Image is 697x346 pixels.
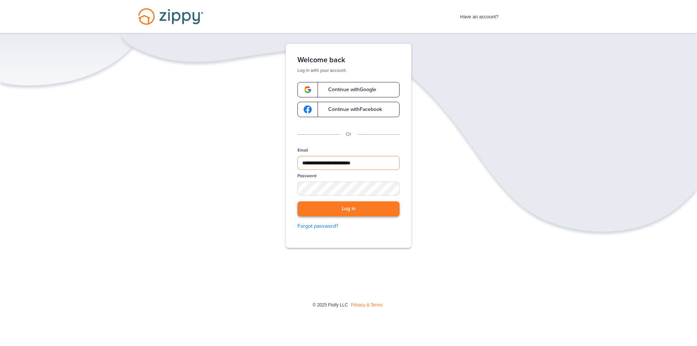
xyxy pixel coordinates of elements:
img: google-logo [304,86,312,94]
p: Or [346,130,352,138]
h1: Welcome back [297,56,400,64]
a: google-logoContinue withGoogle [297,82,400,97]
span: © 2025 Floify LLC [312,302,348,308]
p: Log in with your account. [297,67,400,73]
span: Continue with Google [321,87,376,92]
label: Password [297,173,316,179]
img: google-logo [304,105,312,114]
span: Continue with Facebook [321,107,382,112]
span: Have an account? [460,9,499,21]
input: Password [297,182,400,196]
a: google-logoContinue withFacebook [297,102,400,117]
a: Privacy & Terms [351,302,382,308]
a: Forgot password? [297,222,400,230]
label: Email [297,147,308,153]
button: Log in [297,201,400,216]
input: Email [297,156,400,170]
